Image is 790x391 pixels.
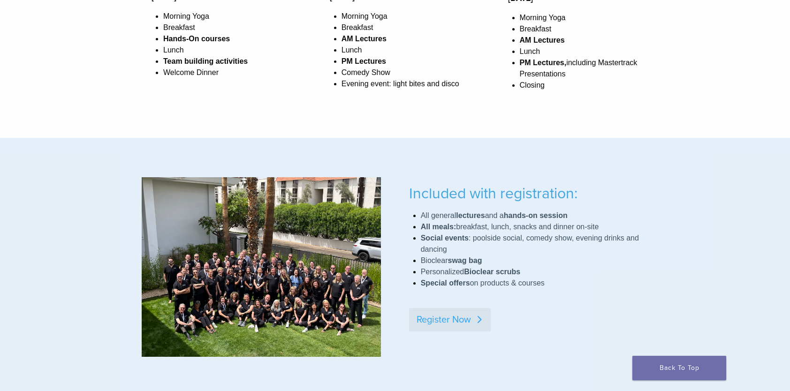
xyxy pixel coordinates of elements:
[421,223,599,231] span: breakfast, lunch, snacks and dinner on-site
[520,46,648,57] li: Lunch
[520,36,565,44] strong: AM Lectures
[448,256,482,264] strong: swag bag
[163,45,292,56] li: Lunch
[163,57,248,65] strong: Team building activities
[421,223,456,231] strong: All meals:
[163,11,292,22] li: Morning Yoga
[342,11,470,22] li: Morning Yoga
[342,45,470,56] li: Lunch
[632,356,726,380] a: Back To Top
[520,57,648,80] li: including Mastertrack Presentations
[520,80,648,91] li: Closing
[409,308,491,331] a: Register Now
[342,78,470,90] li: Evening event: light bites and disco
[421,234,639,253] span: : poolside social, comedy show, evening drinks and dancing
[520,12,648,23] li: Morning Yoga
[421,268,521,276] span: Personalized
[342,57,386,65] strong: PM Lectures
[456,211,485,219] strong: lectures
[163,67,292,78] li: Welcome Dinner
[342,22,470,33] li: Breakfast
[409,185,577,203] span: Included with registration:
[421,279,470,287] strong: Special offers
[163,22,292,33] li: Breakfast
[520,23,648,35] li: Breakfast
[342,35,387,43] strong: AM Lectures
[520,59,567,67] strong: PM Lectures,
[421,279,545,287] span: on products & courses
[163,35,230,43] strong: Hands-On courses
[464,268,520,276] strong: Bioclear scrubs
[342,67,470,78] li: Comedy Show
[421,211,568,219] span: All general and a
[142,177,381,357] img: IMG_4403 (1)
[421,256,482,264] span: Bioclear
[421,234,469,242] strong: Social events
[504,211,568,219] strong: hands-on session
